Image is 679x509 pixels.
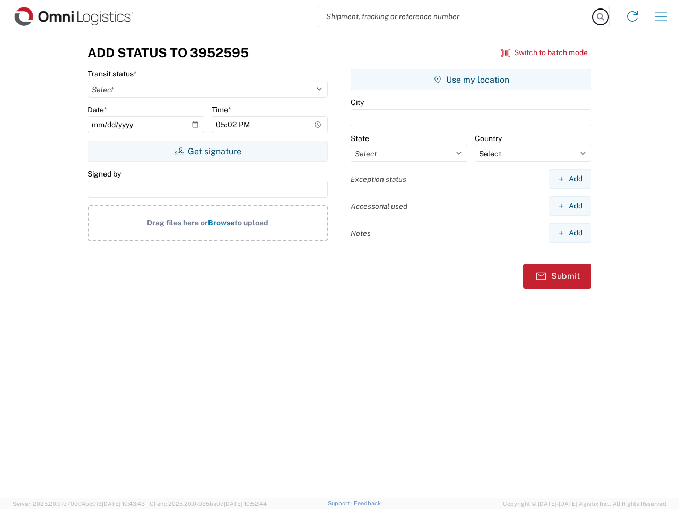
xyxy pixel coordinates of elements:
[208,218,234,227] span: Browse
[501,44,588,62] button: Switch to batch mode
[234,218,268,227] span: to upload
[88,169,121,179] label: Signed by
[351,134,369,143] label: State
[475,134,502,143] label: Country
[549,169,591,189] button: Add
[549,196,591,216] button: Add
[88,141,328,162] button: Get signature
[523,264,591,289] button: Submit
[88,105,107,115] label: Date
[88,45,249,60] h3: Add Status to 3952595
[503,499,666,508] span: Copyright © [DATE]-[DATE] Agistix Inc., All Rights Reserved
[150,501,267,507] span: Client: 2025.20.0-035ba07
[13,501,145,507] span: Server: 2025.20.0-970904bc0f3
[351,201,407,211] label: Accessorial used
[351,229,371,238] label: Notes
[351,98,364,107] label: City
[351,174,406,184] label: Exception status
[212,105,231,115] label: Time
[318,6,593,27] input: Shipment, tracking or reference number
[549,223,591,243] button: Add
[224,501,267,507] span: [DATE] 10:52:44
[351,69,591,90] button: Use my location
[328,500,354,506] a: Support
[88,69,137,78] label: Transit status
[147,218,208,227] span: Drag files here or
[102,501,145,507] span: [DATE] 10:43:43
[354,500,381,506] a: Feedback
